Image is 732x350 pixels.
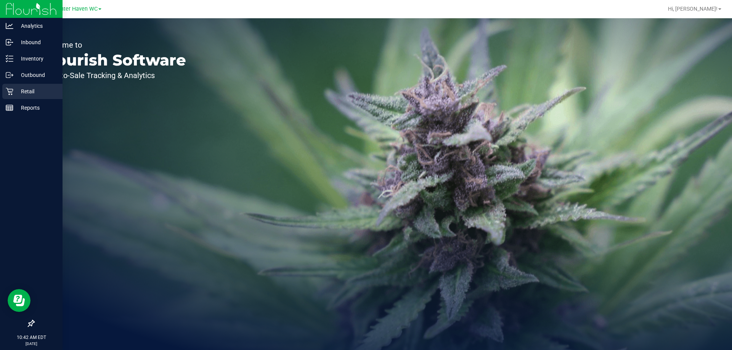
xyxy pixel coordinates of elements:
[6,22,13,30] inline-svg: Analytics
[668,6,718,12] span: Hi, [PERSON_NAME]!
[13,87,59,96] p: Retail
[54,6,98,12] span: Winter Haven WC
[41,72,186,79] p: Seed-to-Sale Tracking & Analytics
[13,38,59,47] p: Inbound
[41,41,186,49] p: Welcome to
[3,334,59,341] p: 10:42 AM EDT
[6,71,13,79] inline-svg: Outbound
[6,55,13,62] inline-svg: Inventory
[6,38,13,46] inline-svg: Inbound
[13,54,59,63] p: Inventory
[6,88,13,95] inline-svg: Retail
[13,21,59,30] p: Analytics
[13,103,59,112] p: Reports
[8,289,30,312] iframe: Resource center
[41,53,186,68] p: Flourish Software
[6,104,13,112] inline-svg: Reports
[3,341,59,347] p: [DATE]
[13,70,59,80] p: Outbound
